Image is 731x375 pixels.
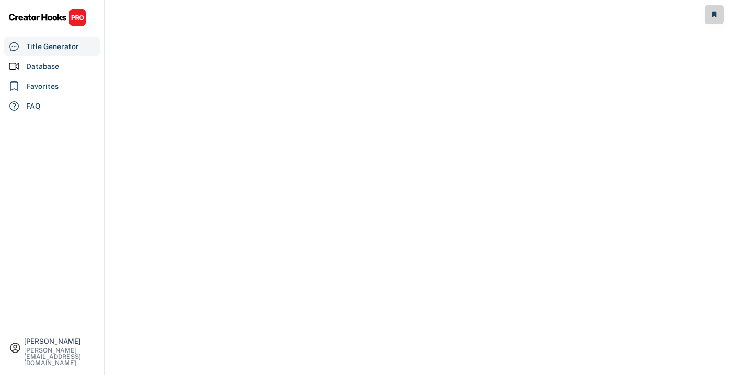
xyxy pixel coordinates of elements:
[26,41,79,52] div: Title Generator
[8,8,87,27] img: CHPRO%20Logo.svg
[24,347,95,366] div: [PERSON_NAME][EMAIL_ADDRESS][DOMAIN_NAME]
[24,338,95,345] div: [PERSON_NAME]
[26,101,41,112] div: FAQ
[26,81,59,92] div: Favorites
[26,61,59,72] div: Database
